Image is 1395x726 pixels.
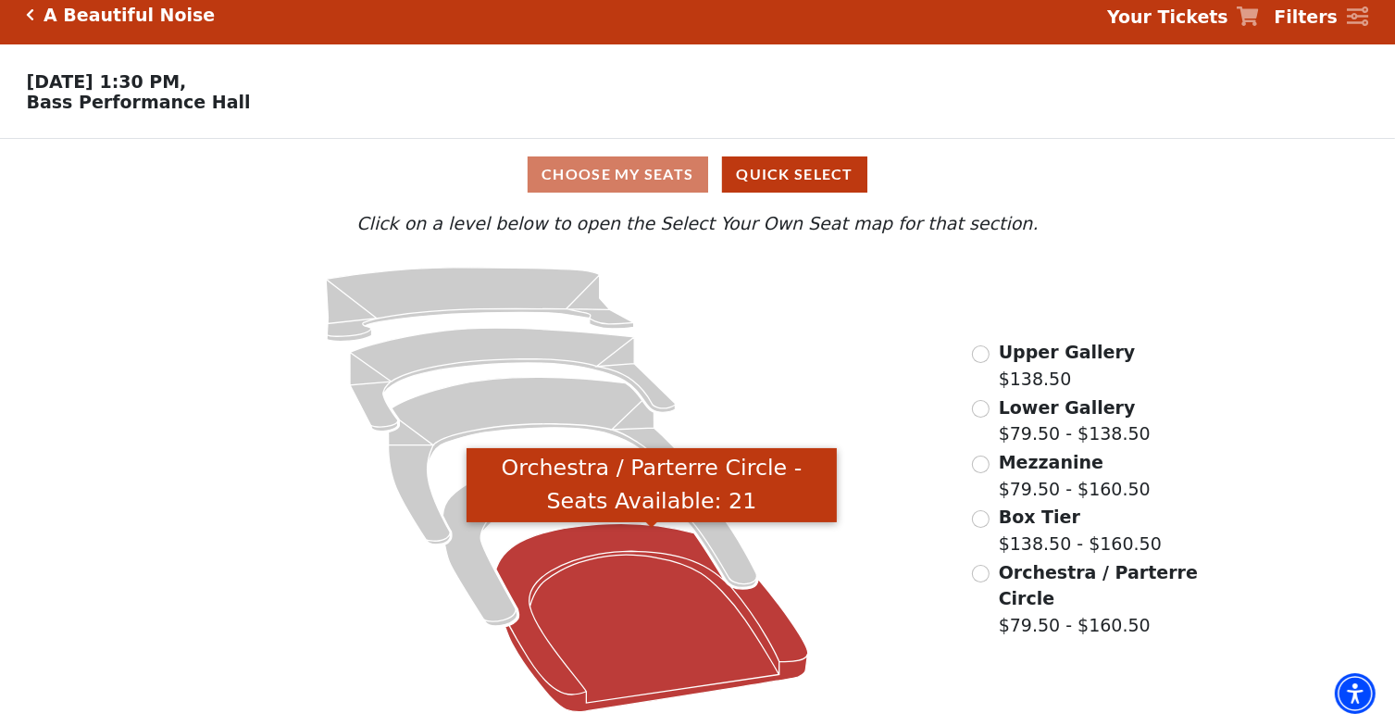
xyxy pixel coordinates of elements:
input: Upper Gallery$138.50 [972,345,990,363]
input: Box Tier$138.50 - $160.50 [972,510,990,528]
button: Quick Select [722,156,867,193]
span: Box Tier [999,507,1080,527]
a: Your Tickets [1107,4,1259,31]
input: Orchestra / Parterre Circle$79.50 - $160.50 [972,565,990,582]
span: Lower Gallery [999,397,1136,418]
label: $79.50 - $138.50 [999,394,1151,447]
a: Filters [1274,4,1368,31]
label: $138.50 - $160.50 [999,504,1162,557]
label: $138.50 [999,339,1136,392]
strong: Filters [1274,6,1338,27]
label: $79.50 - $160.50 [999,559,1201,639]
path: Upper Gallery - Seats Available: 263 [326,268,634,342]
strong: Your Tickets [1107,6,1228,27]
a: Click here to go back to filters [27,8,35,21]
input: Mezzanine$79.50 - $160.50 [972,456,990,473]
span: Orchestra / Parterre Circle [999,562,1198,609]
h5: A Beautiful Noise [44,5,215,26]
label: $79.50 - $160.50 [999,449,1151,502]
span: Upper Gallery [999,342,1136,362]
div: Accessibility Menu [1335,673,1376,714]
div: Orchestra / Parterre Circle - Seats Available: 21 [467,448,837,523]
span: Mezzanine [999,452,1103,472]
p: Click on a level below to open the Select Your Own Seat map for that section. [188,210,1208,237]
input: Lower Gallery$79.50 - $138.50 [972,400,990,418]
path: Orchestra / Parterre Circle - Seats Available: 21 [496,524,808,712]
